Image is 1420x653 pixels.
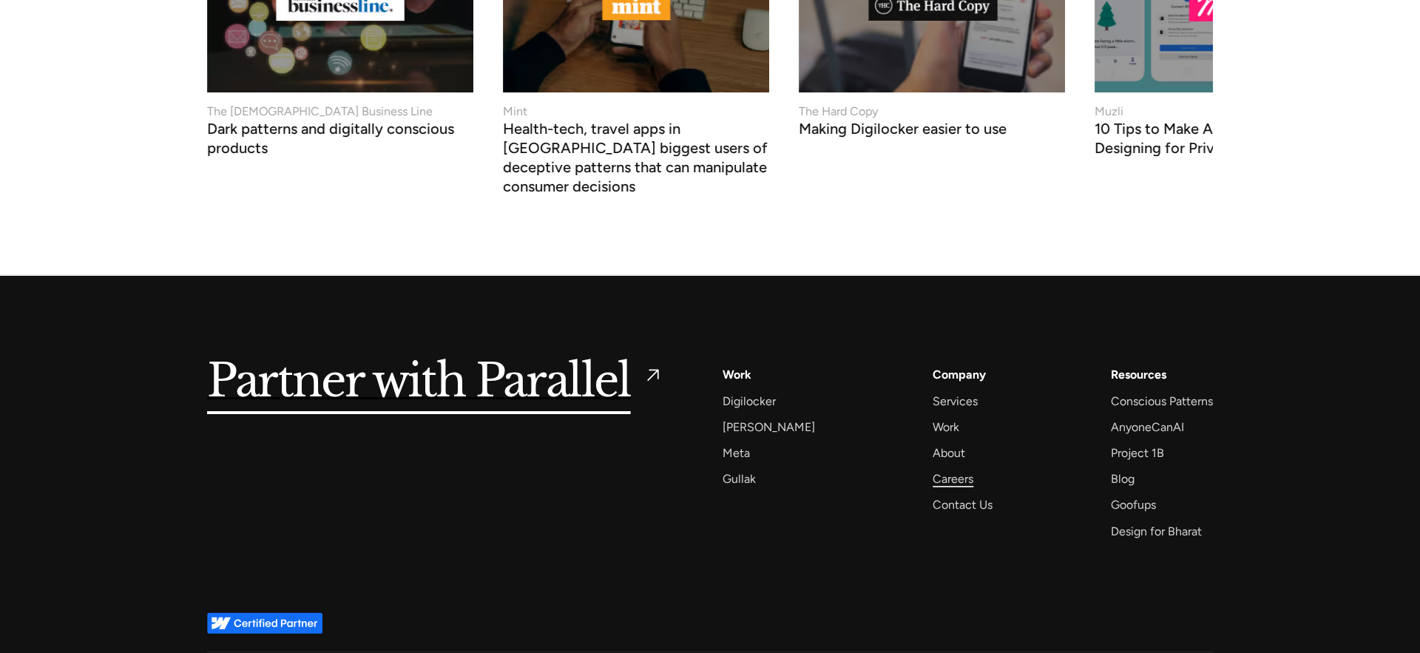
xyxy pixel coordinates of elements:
[207,365,663,399] a: Partner with Parallel
[723,417,815,437] a: [PERSON_NAME]
[1111,417,1184,437] a: AnyoneCanAI
[723,365,751,385] a: Work
[1111,443,1164,463] a: Project 1B
[723,469,756,489] a: Gullak
[207,103,433,121] div: The [DEMOGRAPHIC_DATA] Business Line
[933,495,993,515] a: Contact Us
[723,443,750,463] a: Meta
[1111,365,1166,385] div: Resources
[1111,391,1213,411] a: Conscious Patterns
[207,124,473,158] h3: Dark patterns and digitally conscious products
[503,124,769,196] h3: Health-tech, travel apps in [GEOGRAPHIC_DATA] biggest users of deceptive patterns that can manipu...
[933,443,965,463] a: About
[933,417,959,437] a: Work
[723,391,776,411] a: Digilocker
[1111,469,1135,489] a: Blog
[933,365,986,385] a: Company
[503,103,527,121] div: Mint
[933,391,978,411] a: Services
[207,365,631,399] h5: Partner with Parallel
[1111,495,1156,515] a: Goofups
[799,103,878,121] div: The Hard Copy
[1111,521,1202,541] a: Design for Bharat
[1095,103,1123,121] div: Muzli
[933,469,973,489] a: Careers
[1095,124,1361,158] h3: 10 Tips to Make Apps More Human by Designing for Privacy
[799,124,1007,138] h3: Making Digilocker easier to use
